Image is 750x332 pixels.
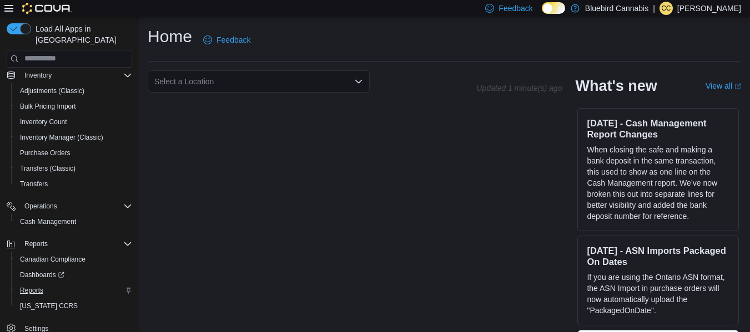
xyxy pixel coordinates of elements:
p: Bluebird Cannabis [585,2,648,15]
h2: What's new [575,77,657,95]
button: Reports [20,237,52,251]
span: Cash Management [20,217,76,226]
a: Reports [16,284,48,297]
span: Transfers (Classic) [16,162,132,175]
button: Adjustments (Classic) [11,83,137,99]
button: Operations [20,200,62,213]
span: Adjustments (Classic) [16,84,132,98]
button: Cash Management [11,214,137,229]
span: Dashboards [20,270,64,279]
button: Inventory [20,69,56,82]
button: Operations [2,198,137,214]
button: Inventory [2,68,137,83]
span: Purchase Orders [20,149,71,157]
a: View allExternal link [706,81,741,90]
span: Inventory [24,71,52,80]
span: Canadian Compliance [16,253,132,266]
a: Bulk Pricing Import [16,100,80,113]
span: Dashboards [16,268,132,282]
a: Purchase Orders [16,146,75,160]
svg: External link [734,83,741,90]
a: Inventory Count [16,115,72,129]
p: [PERSON_NAME] [677,2,741,15]
button: [US_STATE] CCRS [11,298,137,314]
span: Transfers [16,177,132,191]
span: Inventory Manager (Classic) [20,133,103,142]
span: Purchase Orders [16,146,132,160]
span: Operations [24,202,57,211]
p: If you are using the Ontario ASN format, the ASN Import in purchase orders will now automatically... [587,272,729,316]
a: Canadian Compliance [16,253,90,266]
span: Bulk Pricing Import [20,102,76,111]
span: Transfers (Classic) [20,164,75,173]
span: Load All Apps in [GEOGRAPHIC_DATA] [31,23,132,45]
button: Inventory Count [11,114,137,130]
img: Cova [22,3,72,14]
a: [US_STATE] CCRS [16,299,82,313]
h1: Home [148,25,192,48]
span: Cash Management [16,215,132,228]
span: Inventory [20,69,132,82]
button: Inventory Manager (Classic) [11,130,137,145]
button: Canadian Compliance [11,252,137,267]
span: cc [661,2,671,15]
span: Feedback [499,3,532,14]
button: Transfers (Classic) [11,161,137,176]
p: | [653,2,655,15]
button: Purchase Orders [11,145,137,161]
span: Reports [20,286,43,295]
span: Washington CCRS [16,299,132,313]
button: Transfers [11,176,137,192]
span: Adjustments (Classic) [20,86,84,95]
a: Transfers [16,177,52,191]
a: Transfers (Classic) [16,162,80,175]
span: Reports [16,284,132,297]
button: Bulk Pricing Import [11,99,137,114]
button: Reports [2,236,137,252]
span: Operations [20,200,132,213]
button: Open list of options [354,77,363,86]
a: Inventory Manager (Classic) [16,131,108,144]
span: Transfers [20,180,48,188]
span: Reports [24,239,48,248]
span: Canadian Compliance [20,255,85,264]
div: carter campbell [660,2,673,15]
span: Feedback [217,34,250,45]
h3: [DATE] - Cash Management Report Changes [587,118,729,140]
a: Dashboards [11,267,137,283]
span: Bulk Pricing Import [16,100,132,113]
a: Adjustments (Classic) [16,84,89,98]
p: Updated 1 minute(s) ago [476,84,562,93]
a: Feedback [199,29,255,51]
span: Reports [20,237,132,251]
span: Inventory Manager (Classic) [16,131,132,144]
span: Inventory Count [16,115,132,129]
a: Cash Management [16,215,80,228]
p: When closing the safe and making a bank deposit in the same transaction, this used to show as one... [587,144,729,222]
a: Dashboards [16,268,69,282]
button: Reports [11,283,137,298]
input: Dark Mode [542,2,565,14]
h3: [DATE] - ASN Imports Packaged On Dates [587,245,729,267]
span: [US_STATE] CCRS [20,302,78,310]
span: Inventory Count [20,118,67,126]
